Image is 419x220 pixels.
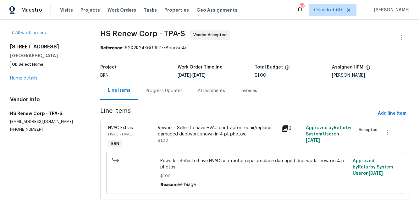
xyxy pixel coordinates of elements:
span: Reason: [160,183,178,187]
h5: HS Renew Corp - TPA-S [10,110,85,117]
h5: Total Budget [255,65,283,69]
h5: [GEOGRAPHIC_DATA] [10,52,85,59]
span: The hpm assigned to this work order. [365,65,370,73]
h2: [STREET_ADDRESS] [10,44,85,50]
span: BRN [100,73,108,78]
span: Projects [80,7,100,13]
span: Maestro [21,7,42,13]
div: Line Items [108,87,130,94]
span: [DATE] [178,73,191,78]
span: HVAC - HVAC [108,132,132,136]
span: Line Items [100,108,375,119]
div: Rework - Seller to have HVAC contractor repair/replace damaged ductwork shown in 4 pt photos. [158,125,278,137]
span: Accepted [359,127,380,133]
span: Add line item [378,110,406,118]
span: HVAC Extras [108,126,133,130]
h5: Work Order Timeline [178,65,223,69]
span: Properties [164,7,189,13]
span: Work Orders [108,7,136,13]
span: Approved by Refurby System User on [306,126,351,143]
span: Verbiage [178,183,196,187]
div: [PERSON_NAME] [332,73,409,78]
span: HS Renew Corp - TPA-S [100,30,185,37]
div: 831 [300,4,304,10]
span: [PERSON_NAME] [372,7,410,13]
h5: Assigned HPM [332,65,363,69]
span: $1.00 [158,139,168,142]
p: [EMAIL_ADDRESS][DOMAIN_NAME] [10,119,85,124]
span: Approved by Refurby System User on [353,159,393,176]
span: The total cost of line items that have been proposed by Opendoor. This sum includes line items th... [285,65,290,73]
h5: Project [100,65,117,69]
span: - [178,73,206,78]
a: All work orders [10,31,46,35]
h4: Vendor Info [10,96,85,103]
span: [DATE] [192,73,206,78]
span: Orlando + 60 [314,7,342,13]
b: Reference: [100,46,124,50]
span: Visits [60,7,73,13]
a: Home details [10,76,37,80]
span: Rework - Seller to have HVAC contractor repair/replace damaged ductwork shown in 4 pt photos. [160,158,349,170]
p: [PHONE_NUMBER] [10,127,85,132]
div: Attachments [198,88,225,94]
span: Tasks [144,8,157,12]
div: Invoices [240,88,257,94]
span: BRN [109,140,122,147]
div: 3 [281,125,302,132]
span: [DATE] [369,171,383,176]
span: Vendor Accepted [193,32,229,38]
span: $1.00 [160,173,349,179]
span: Geo Assignments [196,7,237,13]
div: 62X2K24K6G9PD-78bac5d4c [100,45,409,51]
button: Add line item [375,108,409,119]
div: Progress Updates [146,88,183,94]
span: OD Select Home [10,61,45,68]
span: $1.00 [255,73,266,78]
span: [DATE] [306,138,320,143]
